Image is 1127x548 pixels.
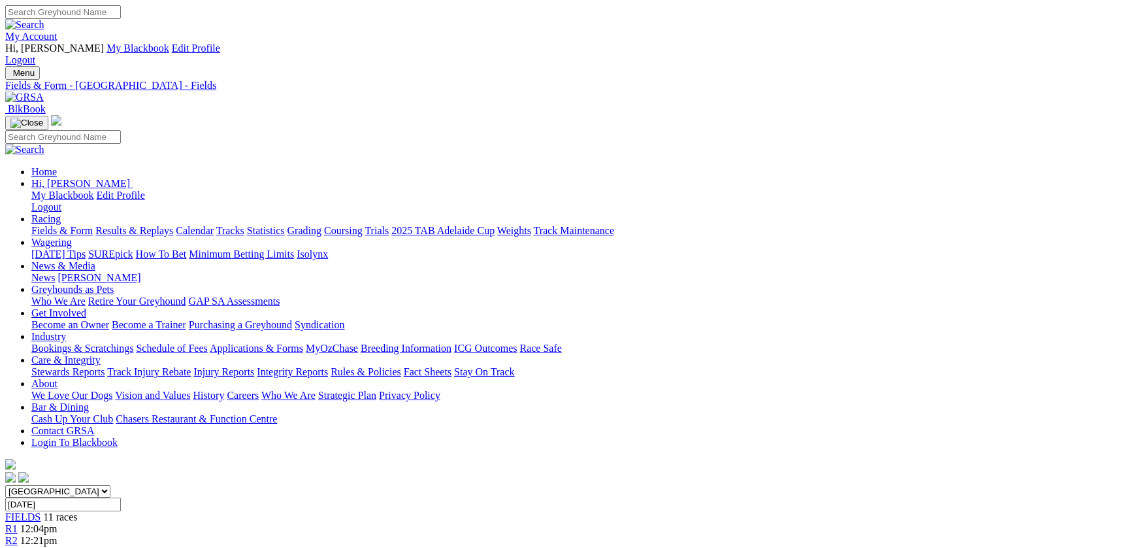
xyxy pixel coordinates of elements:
[31,425,94,436] a: Contact GRSA
[31,296,1122,307] div: Greyhounds as Pets
[5,80,1122,92] a: Fields & Form - [GEOGRAPHIC_DATA] - Fields
[31,248,86,260] a: [DATE] Tips
[306,343,358,354] a: MyOzChase
[116,413,277,424] a: Chasers Restaurant & Function Centre
[31,307,86,318] a: Get Involved
[189,248,294,260] a: Minimum Betting Limits
[210,343,303,354] a: Applications & Forms
[534,225,614,236] a: Track Maintenance
[324,225,363,236] a: Coursing
[31,248,1122,260] div: Wagering
[193,366,254,377] a: Injury Reports
[115,390,190,401] a: Vision and Values
[404,366,451,377] a: Fact Sheets
[112,319,186,330] a: Become a Trainer
[31,390,1122,402] div: About
[136,248,187,260] a: How To Bet
[5,144,44,156] img: Search
[31,296,86,307] a: Who We Are
[31,190,1122,213] div: Hi, [PERSON_NAME]
[5,511,41,522] a: FIELDS
[97,190,145,201] a: Edit Profile
[331,366,401,377] a: Rules & Policies
[31,402,89,413] a: Bar & Dining
[31,225,1122,237] div: Racing
[31,413,1122,425] div: Bar & Dining
[13,68,35,78] span: Menu
[31,166,57,177] a: Home
[379,390,440,401] a: Privacy Policy
[43,511,77,522] span: 11 races
[297,248,328,260] a: Isolynx
[20,523,57,534] span: 12:04pm
[31,284,114,295] a: Greyhounds as Pets
[247,225,285,236] a: Statistics
[31,201,61,213] a: Logout
[8,103,46,114] span: BlkBook
[31,354,101,366] a: Care & Integrity
[318,390,376,401] a: Strategic Plan
[176,225,214,236] a: Calendar
[454,366,514,377] a: Stay On Track
[107,366,191,377] a: Track Injury Rebate
[5,43,104,54] span: Hi, [PERSON_NAME]
[31,260,95,271] a: News & Media
[31,366,105,377] a: Stewards Reports
[136,343,207,354] a: Schedule of Fees
[51,115,61,126] img: logo-grsa-white.png
[31,437,118,448] a: Login To Blackbook
[287,225,321,236] a: Grading
[497,225,531,236] a: Weights
[5,43,1122,66] div: My Account
[88,296,186,307] a: Retire Your Greyhound
[31,178,130,189] span: Hi, [PERSON_NAME]
[31,366,1122,378] div: Care & Integrity
[10,118,43,128] img: Close
[5,498,121,511] input: Select date
[189,319,292,330] a: Purchasing a Greyhound
[31,272,55,283] a: News
[519,343,561,354] a: Race Safe
[295,319,344,330] a: Syndication
[257,366,328,377] a: Integrity Reports
[454,343,517,354] a: ICG Outcomes
[20,535,57,546] span: 12:21pm
[31,390,112,401] a: We Love Our Dogs
[5,472,16,483] img: facebook.svg
[31,319,109,330] a: Become an Owner
[31,319,1122,331] div: Get Involved
[172,43,220,54] a: Edit Profile
[31,225,93,236] a: Fields & Form
[5,459,16,470] img: logo-grsa-white.png
[88,248,133,260] a: SUREpick
[5,130,121,144] input: Search
[216,225,244,236] a: Tracks
[31,413,113,424] a: Cash Up Your Club
[31,343,133,354] a: Bookings & Scratchings
[391,225,495,236] a: 2025 TAB Adelaide Cup
[5,31,57,42] a: My Account
[189,296,280,307] a: GAP SA Assessments
[5,103,46,114] a: BlkBook
[31,272,1122,284] div: News & Media
[57,272,140,283] a: [PERSON_NAME]
[5,66,40,80] button: Toggle navigation
[5,535,18,546] a: R2
[5,5,121,19] input: Search
[5,116,48,130] button: Toggle navigation
[18,472,29,483] img: twitter.svg
[31,343,1122,354] div: Industry
[106,43,169,54] a: My Blackbook
[95,225,173,236] a: Results & Replays
[31,331,66,342] a: Industry
[365,225,389,236] a: Trials
[227,390,259,401] a: Careers
[5,523,18,534] a: R1
[193,390,224,401] a: History
[31,237,72,248] a: Wagering
[5,54,35,65] a: Logout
